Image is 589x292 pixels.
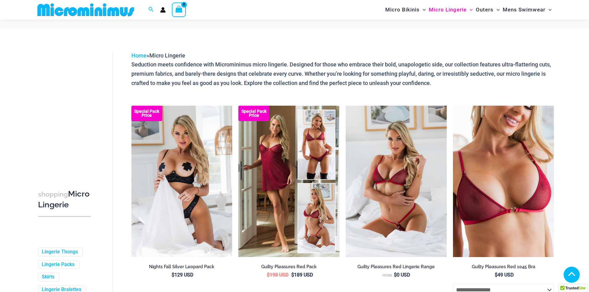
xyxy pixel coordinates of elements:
a: OutersMenu ToggleMenu Toggle [474,2,501,18]
span: shopping [38,190,68,198]
img: Guilty Pleasures Red Collection Pack F [238,106,339,257]
h2: Guilty Pleasures Red 1045 Bra [453,264,554,270]
a: Guilty Pleasures Red Lingerie Range [346,264,447,272]
a: Guilty Pleasures Red 1045 Bra 01Guilty Pleasures Red 1045 Bra 02Guilty Pleasures Red 1045 Bra 02 [453,106,554,257]
span: $ [495,272,497,278]
span: Micro Lingerie [149,52,185,59]
nav: Site Navigation [383,1,554,19]
span: Menu Toggle [420,2,426,18]
bdi: 0 USD [394,272,410,278]
a: Guilty Pleasures Red Pack [238,264,339,272]
span: Menu Toggle [493,2,500,18]
a: Nights Fall Silver Leopard 1036 Bra 6046 Thong 09v2 Nights Fall Silver Leopard 1036 Bra 6046 Thon... [131,106,233,257]
bdi: 129 USD [172,272,193,278]
iframe: TrustedSite Certified [38,46,94,170]
a: Guilty Pleasures Red 1045 Bra 689 Micro 05Guilty Pleasures Red 1045 Bra 689 Micro 06Guilty Pleasu... [346,106,447,257]
h3: Micro Lingerie [38,189,91,210]
span: Outers [476,2,493,18]
bdi: 49 USD [495,272,514,278]
a: Nights Fall Silver Leopard Pack [131,264,233,272]
a: View Shopping Cart, empty [172,2,186,17]
span: Mens Swimwear [503,2,545,18]
h2: Nights Fall Silver Leopard Pack [131,264,233,270]
b: Special Pack Price [238,109,269,117]
p: Seduction meets confidence with Microminimus micro lingerie. Designed for those who embrace their... [131,60,554,87]
a: Mens SwimwearMenu ToggleMenu Toggle [501,2,553,18]
span: From: [382,273,392,277]
span: Micro Lingerie [429,2,467,18]
a: Lingerie Thongs [42,249,78,255]
b: Special Pack Price [131,109,162,117]
span: $ [172,272,174,278]
h2: Guilty Pleasures Red Pack [238,264,339,270]
a: Account icon link [160,7,166,13]
a: Guilty Pleasures Red 1045 Bra [453,264,554,272]
a: Home [131,52,147,59]
a: Search icon link [148,6,154,14]
h2: Guilty Pleasures Red Lingerie Range [346,264,447,270]
span: Micro Bikinis [385,2,420,18]
span: $ [291,272,294,278]
bdi: 198 USD [267,272,288,278]
span: $ [267,272,270,278]
a: Micro LingerieMenu ToggleMenu Toggle [427,2,474,18]
img: Guilty Pleasures Red 1045 Bra 689 Micro 05 [346,106,447,257]
bdi: 189 USD [291,272,313,278]
a: Micro BikinisMenu ToggleMenu Toggle [384,2,427,18]
span: » [131,52,185,59]
a: Skirts [42,274,54,280]
span: Menu Toggle [545,2,552,18]
a: Lingerie Packs [42,261,75,268]
a: Guilty Pleasures Red Collection Pack F Guilty Pleasures Red Collection Pack BGuilty Pleasures Red... [238,106,339,257]
img: MM SHOP LOGO FLAT [35,3,137,17]
span: $ [394,272,397,278]
span: Menu Toggle [467,2,473,18]
img: Nights Fall Silver Leopard 1036 Bra 6046 Thong 09v2 [131,106,233,257]
img: Guilty Pleasures Red 1045 Bra 01 [453,106,554,257]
